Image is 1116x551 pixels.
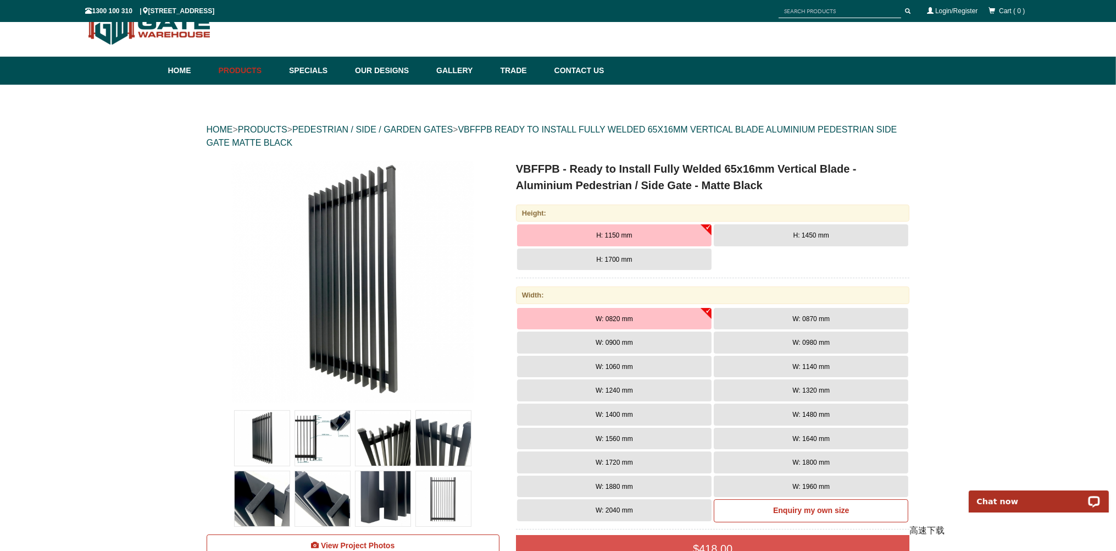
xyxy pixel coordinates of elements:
[596,339,633,346] span: W: 0900 mm
[295,471,350,526] img: VBFFPB - Ready to Install Fully Welded 65x16mm Vertical Blade - Aluminium Pedestrian / Side Gate ...
[596,232,632,239] span: H: 1150 mm
[714,404,908,426] button: W: 1480 mm
[596,411,633,418] span: W: 1400 mm
[356,471,410,526] img: VBFFPB - Ready to Install Fully Welded 65x16mm Vertical Blade - Aluminium Pedestrian / Side Gate ...
[773,506,849,515] b: Enquiry my own size
[596,459,633,466] span: W: 1720 mm
[416,411,471,466] img: VBFFPB - Ready to Install Fully Welded 65x16mm Vertical Blade - Aluminium Pedestrian / Side Gate ...
[516,161,910,194] h1: VBFFPB - Ready to Install Fully Welded 65x16mm Vertical Blade - Aluminium Pedestrian / Side Gate ...
[516,286,910,304] div: Width:
[235,471,290,526] img: VBFFPB - Ready to Install Fully Welded 65x16mm Vertical Blade - Aluminium Pedestrian / Side Gate ...
[792,483,830,491] span: W: 1960 mm
[596,435,633,443] span: W: 1560 mm
[213,57,284,85] a: Products
[999,7,1025,15] span: Cart ( 0 )
[714,379,908,401] button: W: 1320 mm
[517,332,712,354] button: W: 0900 mm
[517,308,712,330] button: W: 0820 mm
[207,112,910,161] div: > > >
[238,125,287,134] a: PRODUCTS
[517,404,712,426] button: W: 1400 mm
[416,471,471,526] img: VBFFPB - Ready to Install Fully Welded 65x16mm Vertical Blade - Aluminium Pedestrian / Side Gate ...
[596,483,633,491] span: W: 1880 mm
[292,125,453,134] a: PEDESTRIAN / SIDE / GARDEN GATES
[321,541,395,550] span: View Project Photos
[714,332,908,354] button: W: 0980 mm
[517,476,712,498] button: W: 1880 mm
[517,379,712,401] button: W: 1240 mm
[714,224,908,246] button: H: 1450 mm
[792,459,830,466] span: W: 1800 mm
[779,4,901,18] input: SEARCH PRODUCTS
[596,363,633,371] span: W: 1060 mm
[517,451,712,473] button: W: 1720 mm
[714,476,908,498] button: W: 1960 mm
[235,411,290,466] img: VBFFPB - Ready to Install Fully Welded 65x16mm Vertical Blade - Aluminium Pedestrian / Side Gate ...
[596,387,633,394] span: W: 1240 mm
[714,451,908,473] button: W: 1800 mm
[792,411,830,418] span: W: 1480 mm
[962,478,1116,513] iframe: LiveChat chat widget
[714,356,908,378] button: W: 1140 mm
[596,256,632,263] span: H: 1700 mm
[207,125,897,147] a: VBFFPB READY TO INSTALL FULLY WELDED 65X16MM VERTICAL BLADE ALUMINIUM PEDESTRIAN SIDE GATE MATTE ...
[86,7,215,15] span: 1300 100 310 | [STREET_ADDRESS]
[714,428,908,450] button: W: 1640 mm
[168,57,213,85] a: Home
[596,315,633,323] span: W: 0820 mm
[517,224,712,246] button: H: 1150 mm
[792,363,830,371] span: W: 1140 mm
[596,506,633,514] span: W: 2040 mm
[284,57,349,85] a: Specials
[86,1,214,51] img: Gate Warehouse
[792,435,830,443] span: W: 1640 mm
[517,249,712,271] button: H: 1700 mm
[356,411,410,466] img: VBFFPB - Ready to Install Fully Welded 65x16mm Vertical Blade - Aluminium Pedestrian / Side Gate ...
[349,57,431,85] a: Our Designs
[295,411,350,466] img: VBFFPB - Ready to Install Fully Welded 65x16mm Vertical Blade - Aluminium Pedestrian / Side Gate ...
[935,7,978,15] a: Login/Register
[232,161,474,403] img: VBFFPB - Ready to Install Fully Welded 65x16mm Vertical Blade - Aluminium Pedestrian / Side Gate ...
[517,499,712,521] button: W: 2040 mm
[714,499,908,522] a: Enquiry my own size
[207,125,233,134] a: HOME
[792,387,830,394] span: W: 1320 mm
[208,161,498,403] a: VBFFPB - Ready to Install Fully Welded 65x16mm Vertical Blade - Aluminium Pedestrian / Side Gate ...
[549,57,604,85] a: Contact Us
[793,232,829,239] span: H: 1450 mm
[792,315,830,323] span: W: 0870 mm
[517,428,712,450] button: W: 1560 mm
[517,356,712,378] button: W: 1060 mm
[431,57,495,85] a: Gallery
[516,205,910,222] div: Height:
[714,308,908,330] button: W: 0870 mm
[792,339,830,346] span: W: 0980 mm
[495,57,548,85] a: Trade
